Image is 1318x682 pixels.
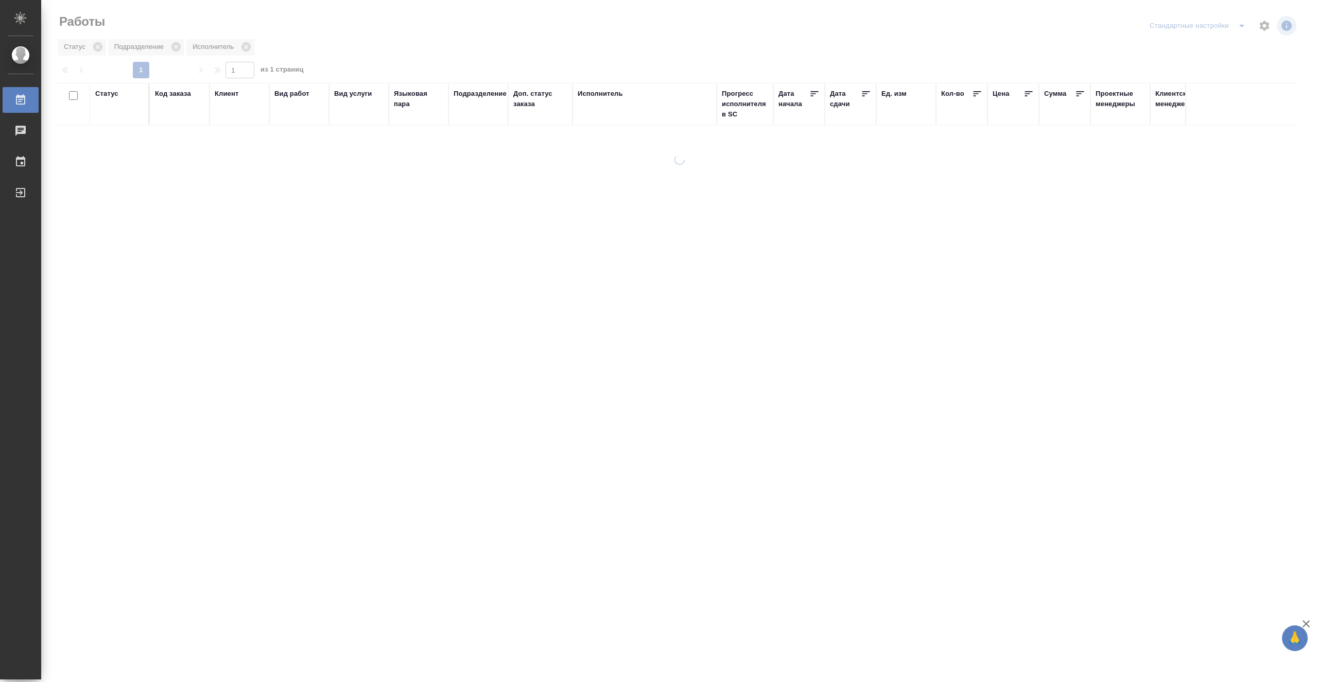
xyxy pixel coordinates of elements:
[274,89,309,99] div: Вид работ
[1155,89,1205,109] div: Клиентские менеджеры
[334,89,372,99] div: Вид услуги
[578,89,623,99] div: Исполнитель
[830,89,861,109] div: Дата сдачи
[394,89,443,109] div: Языковая пара
[993,89,1010,99] div: Цена
[454,89,507,99] div: Подразделение
[1044,89,1066,99] div: Сумма
[513,89,567,109] div: Доп. статус заказа
[1286,627,1304,649] span: 🙏
[941,89,964,99] div: Кол-во
[778,89,809,109] div: Дата начала
[722,89,768,120] div: Прогресс исполнителя в SC
[215,89,238,99] div: Клиент
[1096,89,1145,109] div: Проектные менеджеры
[95,89,118,99] div: Статус
[1282,625,1308,651] button: 🙏
[155,89,191,99] div: Код заказа
[881,89,907,99] div: Ед. изм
